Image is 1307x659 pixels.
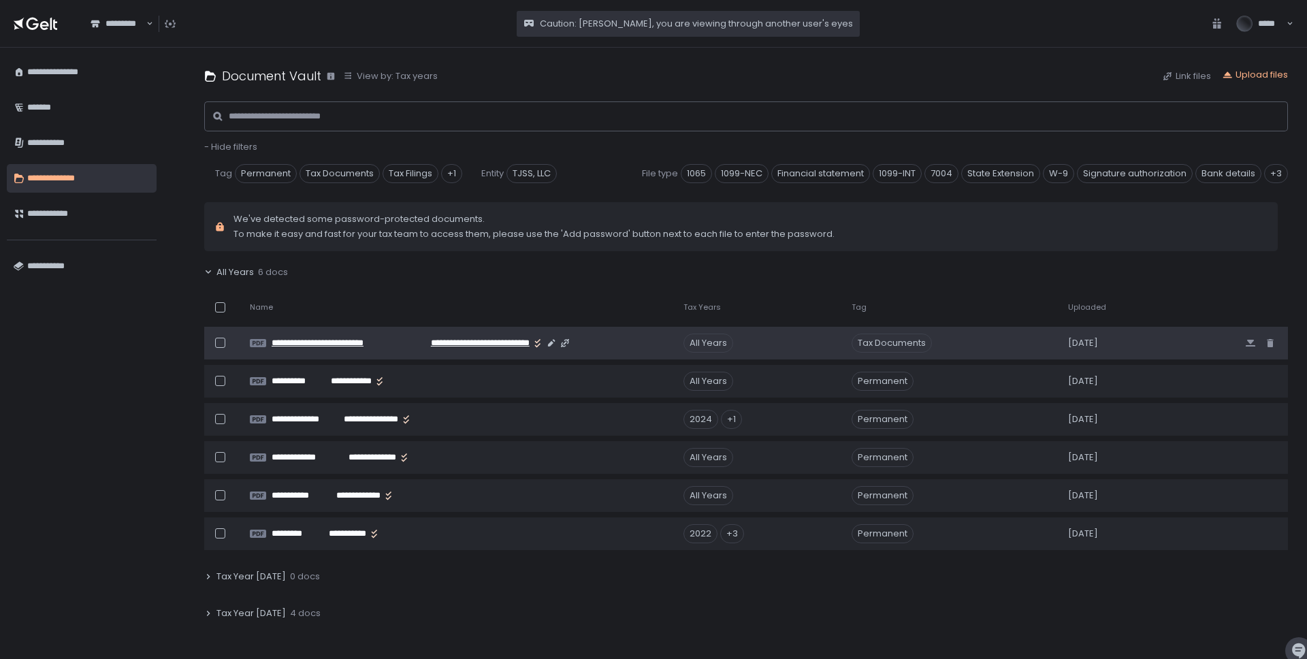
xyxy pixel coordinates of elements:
[852,448,914,467] span: Permanent
[383,164,438,183] span: Tax Filings
[82,10,153,38] div: Search for option
[1068,375,1098,387] span: [DATE]
[721,410,742,429] div: +1
[540,18,853,30] span: Caution: [PERSON_NAME], you are viewing through another user's eyes
[215,167,232,180] span: Tag
[300,164,380,183] span: Tax Documents
[1222,69,1288,81] button: Upload files
[1068,337,1098,349] span: [DATE]
[216,266,254,278] span: All Years
[1162,70,1211,82] button: Link files
[1264,164,1288,183] div: +3
[481,167,504,180] span: Entity
[961,164,1040,183] span: State Extension
[506,164,557,183] span: TJSS, LLC
[290,570,320,583] span: 0 docs
[233,213,835,225] span: We've detected some password-protected documents.
[216,607,286,620] span: Tax Year [DATE]
[1195,164,1261,183] span: Bank details
[222,67,321,85] h1: Document Vault
[204,140,257,153] span: - Hide filters
[235,164,297,183] span: Permanent
[216,570,286,583] span: Tax Year [DATE]
[1068,528,1098,540] span: [DATE]
[1068,302,1106,312] span: Uploaded
[290,607,321,620] span: 4 docs
[852,334,932,353] span: Tax Documents
[681,164,712,183] span: 1065
[924,164,958,183] span: 7004
[1077,164,1193,183] span: Signature authorization
[852,410,914,429] span: Permanent
[715,164,769,183] span: 1099-NEC
[204,141,257,153] button: - Hide filters
[683,334,733,353] div: All Years
[771,164,870,183] span: Financial statement
[852,372,914,391] span: Permanent
[1068,489,1098,502] span: [DATE]
[852,524,914,543] span: Permanent
[873,164,922,183] span: 1099-INT
[1043,164,1074,183] span: W-9
[683,302,721,312] span: Tax Years
[233,228,835,240] span: To make it easy and fast for your tax team to access them, please use the 'Add password' button n...
[258,266,288,278] span: 6 docs
[852,302,867,312] span: Tag
[144,17,145,31] input: Search for option
[683,524,717,543] div: 2022
[683,372,733,391] div: All Years
[441,164,462,183] div: +1
[683,410,718,429] div: 2024
[642,167,678,180] span: File type
[250,302,273,312] span: Name
[852,486,914,505] span: Permanent
[683,486,733,505] div: All Years
[683,448,733,467] div: All Years
[1068,413,1098,425] span: [DATE]
[343,70,438,82] button: View by: Tax years
[1068,451,1098,464] span: [DATE]
[720,524,744,543] div: +3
